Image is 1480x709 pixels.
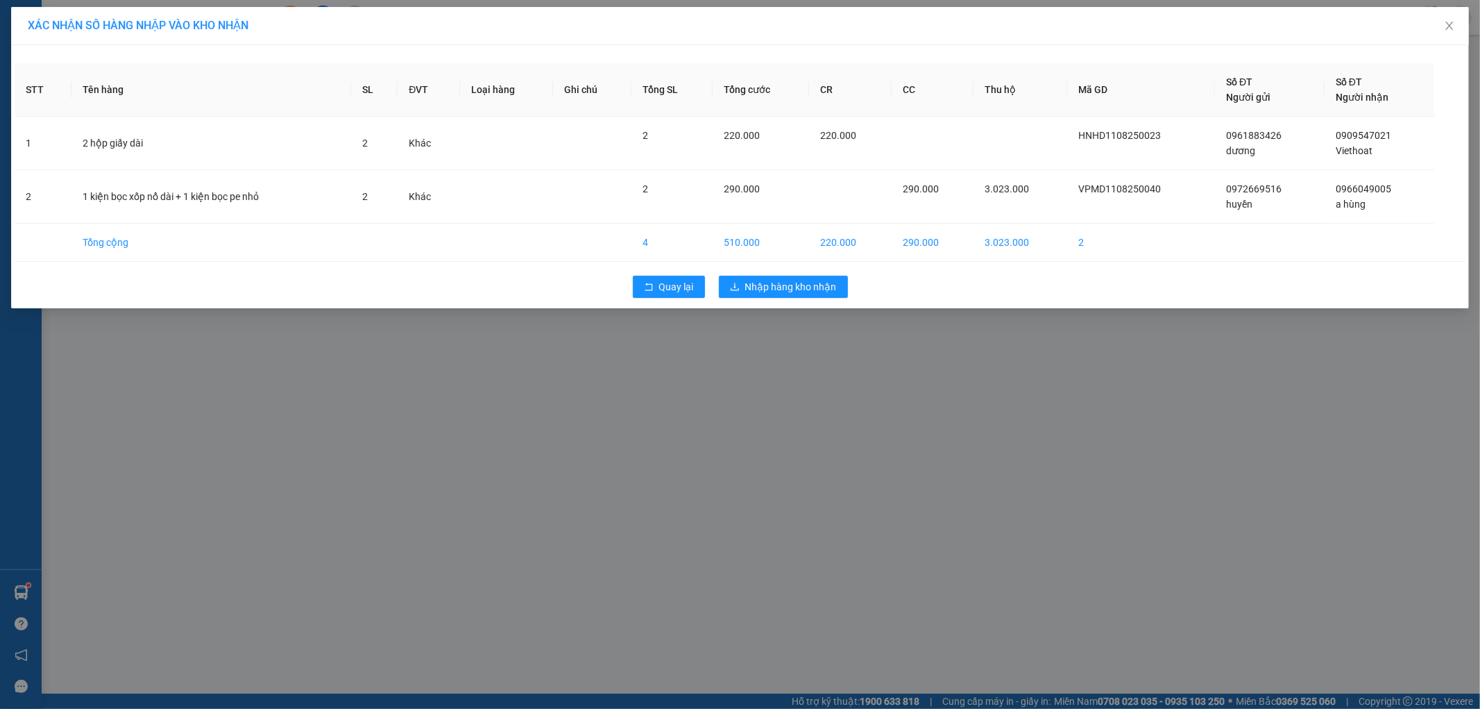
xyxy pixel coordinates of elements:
[719,276,848,298] button: downloadNhập hàng kho nhận
[1336,199,1366,210] span: a hùng
[1067,224,1215,262] td: 2
[1336,145,1372,156] span: Viethoat
[643,130,648,141] span: 2
[1336,76,1362,87] span: Số ĐT
[631,224,713,262] td: 4
[362,191,368,202] span: 2
[809,224,891,262] td: 220.000
[362,137,368,149] span: 2
[71,170,351,224] td: 1 kiện bọc xốp nổ dài + 1 kiện bọc pe nhỏ
[398,170,460,224] td: Khác
[15,170,71,224] td: 2
[1226,76,1252,87] span: Số ĐT
[38,30,74,42] strong: CSKH:
[28,19,248,32] span: XÁC NHẬN SỐ HÀNG NHẬP VÀO KHO NHẬN
[892,63,973,117] th: CC
[730,282,740,293] span: download
[809,63,891,117] th: CR
[903,183,939,194] span: 290.000
[6,96,87,108] span: 09:58:45 [DATE]
[351,63,398,117] th: SL
[724,130,760,141] span: 220.000
[71,117,351,170] td: 2 hộp giấy dài
[15,117,71,170] td: 1
[1430,7,1469,46] button: Close
[6,74,213,93] span: Mã đơn: DNTK1308250005
[71,224,351,262] td: Tổng cộng
[6,30,105,54] span: [PHONE_NUMBER]
[1226,130,1282,141] span: 0961883426
[1078,183,1161,194] span: VPMD1108250040
[398,117,460,170] td: Khác
[713,63,809,117] th: Tổng cước
[1226,199,1252,210] span: huyền
[820,130,856,141] span: 220.000
[15,63,71,117] th: STT
[398,63,460,117] th: ĐVT
[92,6,275,25] strong: PHIẾU DÁN LÊN HÀNG
[724,183,760,194] span: 290.000
[713,224,809,262] td: 510.000
[644,282,654,293] span: rollback
[659,279,694,294] span: Quay lại
[631,63,713,117] th: Tổng SL
[1226,145,1255,156] span: dương
[1226,92,1270,103] span: Người gửi
[460,63,553,117] th: Loại hàng
[1226,183,1282,194] span: 0972669516
[745,279,837,294] span: Nhập hàng kho nhận
[643,183,648,194] span: 2
[973,63,1067,117] th: Thu hộ
[973,224,1067,262] td: 3.023.000
[1336,130,1391,141] span: 0909547021
[71,63,351,117] th: Tên hàng
[892,224,973,262] td: 290.000
[1067,63,1215,117] th: Mã GD
[1078,130,1161,141] span: HNHD1108250023
[1444,20,1455,31] span: close
[1336,183,1391,194] span: 0966049005
[121,30,255,55] span: CÔNG TY TNHH CHUYỂN PHÁT NHANH BẢO AN
[633,276,705,298] button: rollbackQuay lại
[1336,92,1388,103] span: Người nhận
[553,63,631,117] th: Ghi chú
[985,183,1029,194] span: 3.023.000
